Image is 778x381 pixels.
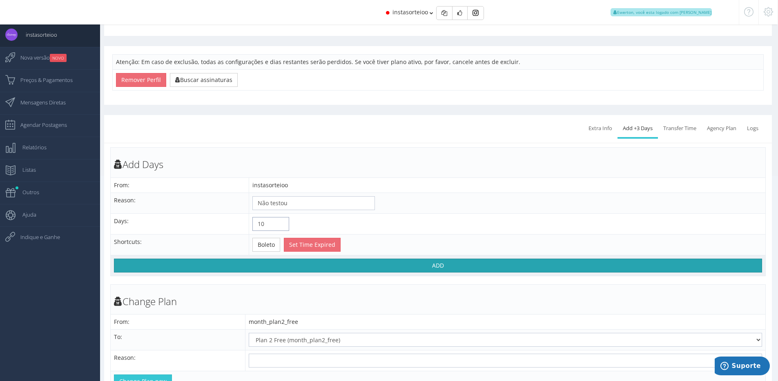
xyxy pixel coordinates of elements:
[14,137,47,157] span: Relatórios
[715,357,770,377] iframe: Abre um widget para que você possa encontrar mais informações
[111,177,249,193] td: From:
[113,54,764,69] td: Atenção: Em caso de exclusão, todas as configurações e dias restantes serão perdidos. Se você tiv...
[658,120,702,137] a: Transfer Time
[12,47,67,68] span: Nova versão
[12,92,66,113] span: Mensagens Diretas
[170,73,238,87] button: Buscar assinaturas
[114,259,762,272] button: ADD
[114,159,762,170] h3: Add Days
[114,296,762,307] h3: Change Plan
[12,70,73,90] span: Preços & Pagamentos
[14,159,36,180] span: Listas
[392,8,428,16] span: instasorteioo
[742,120,764,137] a: Logs
[473,10,479,16] img: Instagram_simple_icon.svg
[14,204,36,225] span: Ajuda
[436,6,484,20] div: Basic example
[111,234,249,255] td: Shortcuts:
[252,238,280,252] button: Boleto
[702,120,742,137] a: Agency Plan
[249,177,766,193] td: instasorteioo
[18,24,57,45] span: instasorteioo
[12,115,67,135] span: Agendar Postagens
[111,315,245,330] td: From:
[111,350,245,371] td: Reason:
[284,238,341,252] button: Set Time Expired
[5,29,18,41] img: User Image
[14,182,39,202] span: Outros
[116,73,166,87] button: Remover Perfil
[611,8,712,16] span: Ewerton, você esta logado com [PERSON_NAME]
[583,120,617,137] a: Extra Info
[111,213,249,234] td: Days:
[617,120,658,137] a: Add +3 Days
[50,54,67,62] small: NOVO
[249,318,298,326] span: month_plan2_free
[111,330,245,350] td: To:
[12,227,60,247] span: Indique e Ganhe
[111,193,249,213] td: Reason:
